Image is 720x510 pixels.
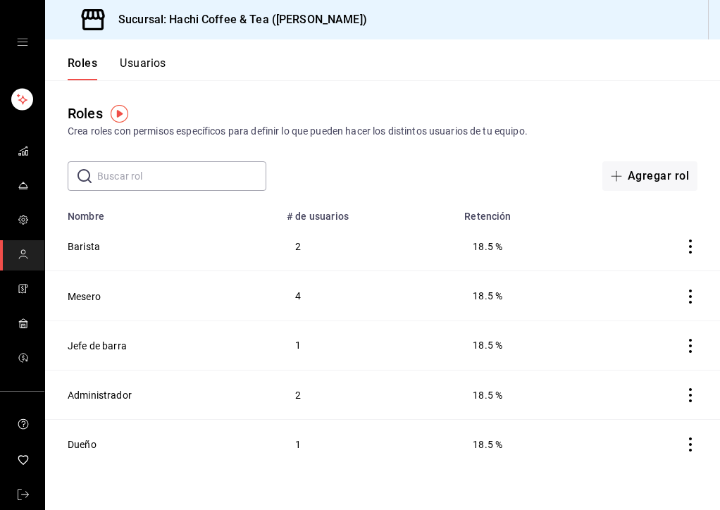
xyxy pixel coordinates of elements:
[68,290,101,304] button: Mesero
[602,161,697,191] button: Agregar rol
[68,437,97,452] button: Dueño
[45,202,278,222] th: Nombre
[456,321,600,370] td: 18.5 %
[68,240,100,254] button: Barista
[456,420,600,469] td: 18.5 %
[120,56,166,80] button: Usuarios
[456,271,600,321] td: 18.5 %
[278,321,456,370] td: 1
[683,388,697,402] button: actions
[456,222,600,271] td: 18.5 %
[68,56,166,80] div: navigation tabs
[278,202,456,222] th: # de usuarios
[68,56,97,80] button: Roles
[68,124,697,139] div: Crea roles con permisos específicos para definir lo que pueden hacer los distintos usuarios de tu...
[683,437,697,452] button: actions
[278,370,456,419] td: 2
[68,339,127,353] button: Jefe de barra
[683,240,697,254] button: actions
[97,162,266,190] input: Buscar rol
[278,420,456,469] td: 1
[17,37,28,48] button: open drawer
[683,290,697,304] button: actions
[111,105,128,123] img: Tooltip marker
[683,339,697,353] button: actions
[107,11,367,28] h3: Sucursal: Hachi Coffee & Tea ([PERSON_NAME])
[456,370,600,419] td: 18.5 %
[278,271,456,321] td: 4
[456,202,600,222] th: Retención
[278,222,456,271] td: 2
[68,103,103,124] div: Roles
[68,388,132,402] button: Administrador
